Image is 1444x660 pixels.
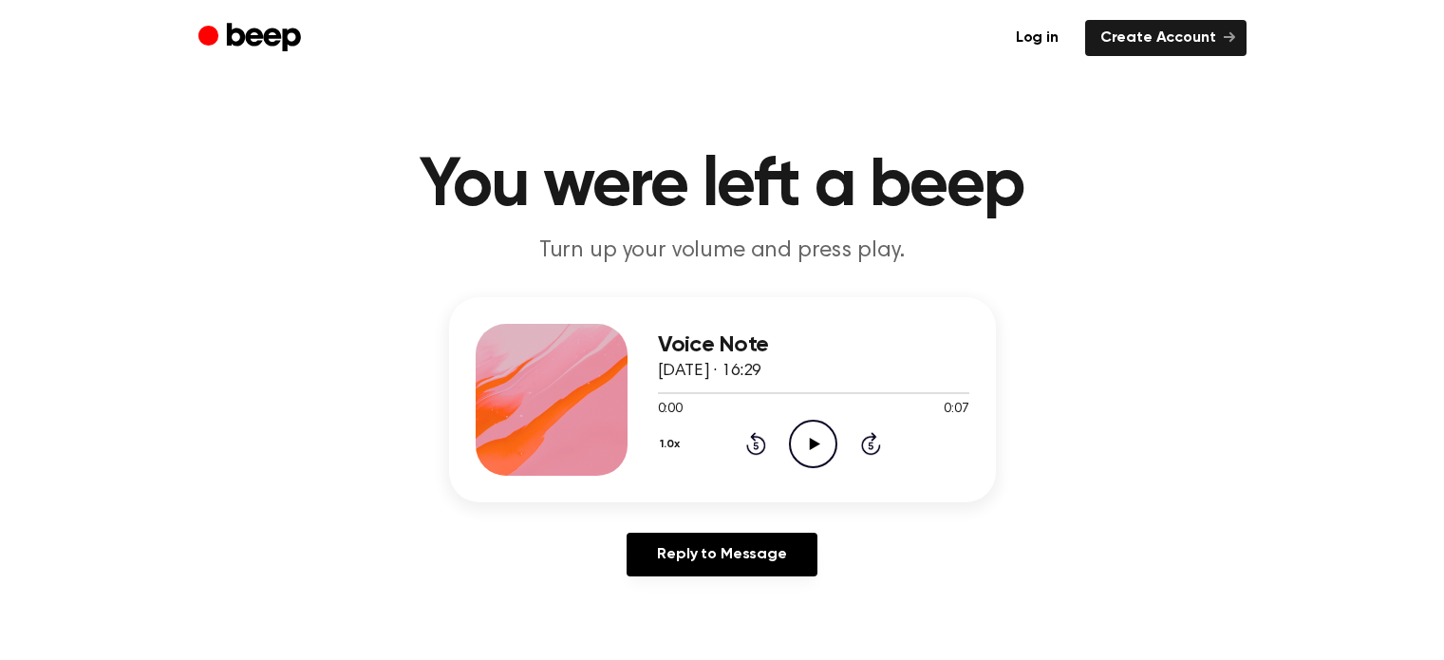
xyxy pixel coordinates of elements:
a: Create Account [1085,20,1247,56]
a: Log in [1001,20,1074,56]
a: Reply to Message [627,533,816,576]
button: 1.0x [658,428,687,461]
h3: Voice Note [658,332,969,358]
a: Beep [198,20,306,57]
h1: You were left a beep [236,152,1209,220]
span: [DATE] · 16:29 [658,363,762,380]
span: 0:00 [658,400,683,420]
span: 0:07 [944,400,968,420]
p: Turn up your volume and press play. [358,236,1087,267]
